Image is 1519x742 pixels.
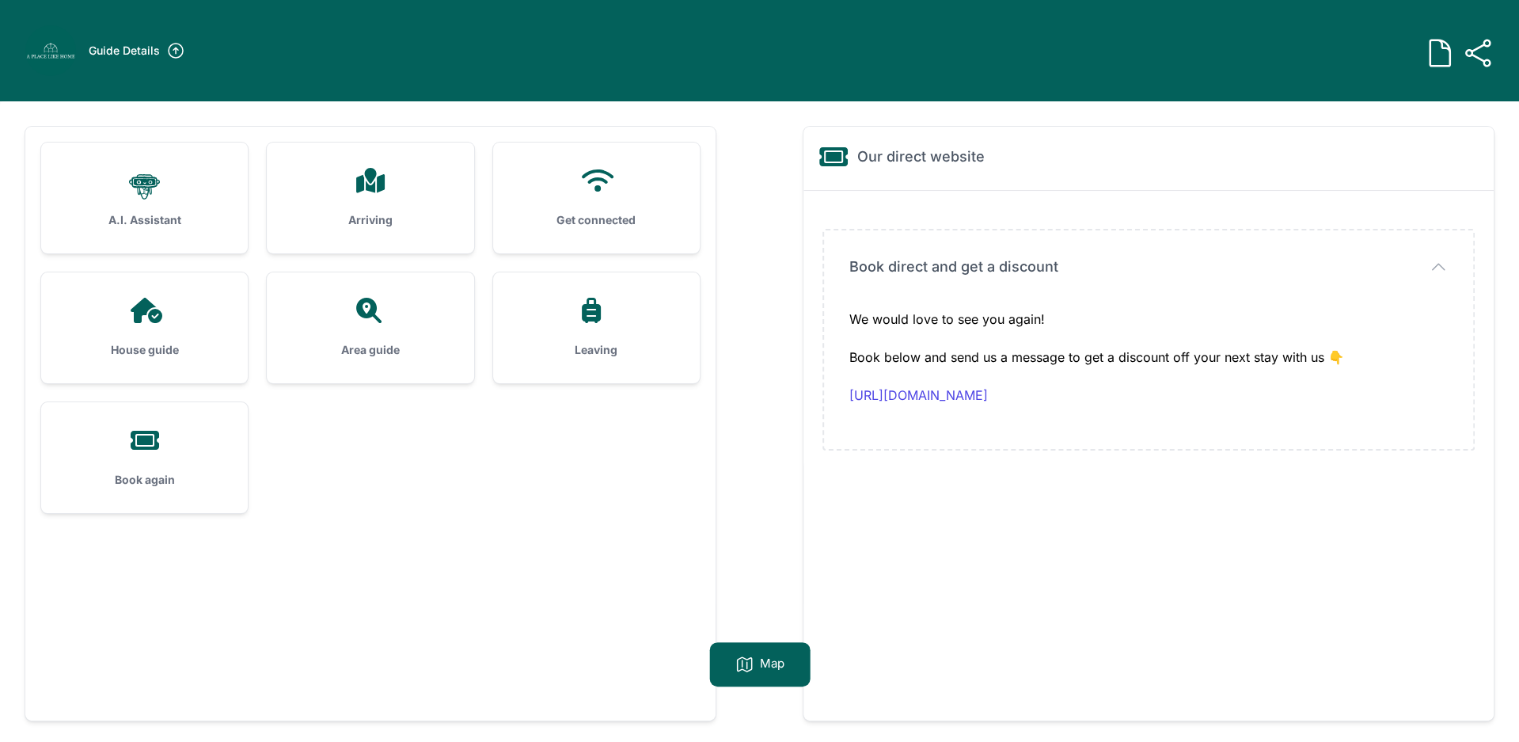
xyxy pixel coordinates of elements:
a: Leaving [493,272,700,383]
h3: Book again [66,472,222,488]
a: House guide [41,272,248,383]
button: Book direct and get a discount [849,256,1448,278]
img: cagmrguxpeobdpb715t4h95dkynx [25,25,76,76]
h3: Arriving [292,212,448,228]
h3: Leaving [518,342,674,358]
a: A.I. Assistant [41,143,248,253]
a: Area guide [267,272,473,383]
a: [URL][DOMAIN_NAME] [849,387,988,403]
h3: A.I. Assistant [66,212,222,228]
a: Book again [41,402,248,513]
a: Get connected [493,143,700,253]
h3: Guide Details [89,43,160,59]
h3: Area guide [292,342,448,358]
h2: Our direct website [857,146,985,168]
span: Book direct and get a discount [849,256,1058,278]
h3: Get connected [518,212,674,228]
h3: House guide [66,342,222,358]
div: We would love to see you again! Book below and send us a message to get a discount off your next ... [849,310,1448,424]
a: Guide Details [89,41,185,60]
p: Map [760,655,784,674]
a: Arriving [267,143,473,253]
